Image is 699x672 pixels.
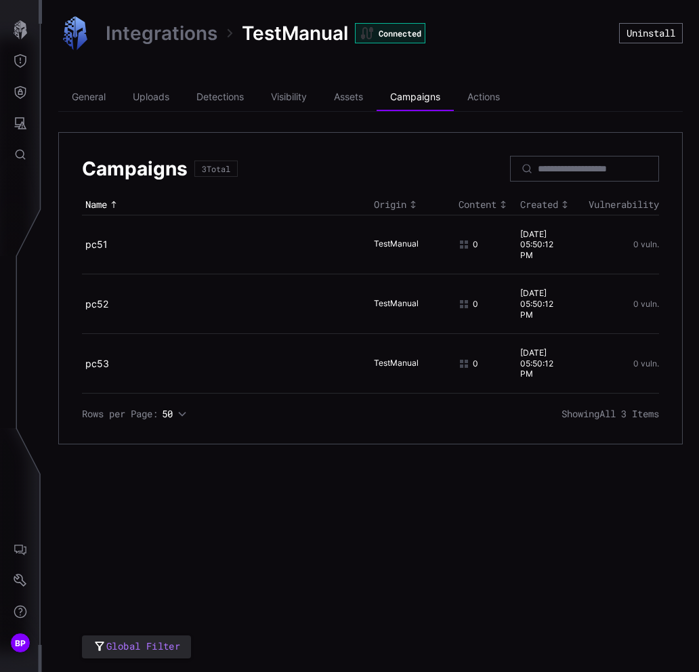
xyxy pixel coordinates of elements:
[15,636,26,650] span: BP
[183,84,257,111] li: Detections
[85,298,108,310] a: pc52
[58,16,92,50] img: Manual Upload
[459,239,503,250] div: 0
[562,408,659,420] span: Showing All 3
[85,358,109,369] a: pc53
[459,358,503,369] div: 0
[520,229,553,260] time: [DATE] 05:50:12 PM
[454,84,513,111] li: Actions
[520,198,578,211] div: Toggle sort direction
[581,195,659,215] th: Vulnerability
[374,238,442,251] div: TestManual
[242,21,348,45] span: TestManual
[374,298,442,310] div: TestManual
[619,23,683,43] button: Uninstall
[257,84,320,111] li: Visibility
[85,238,108,250] a: pc51
[106,21,217,45] a: Integrations
[85,198,367,211] div: Toggle sort direction
[374,358,442,370] div: TestManual
[58,84,119,111] li: General
[119,84,183,111] li: Uploads
[202,165,230,173] div: 3 Total
[82,635,191,659] button: Global Filter
[585,359,659,369] div: 0 vuln.
[106,638,180,655] span: Global Filter
[585,299,659,309] div: 0 vuln.
[374,198,452,211] div: Toggle sort direction
[459,299,503,310] div: 0
[82,408,158,420] span: Rows per Page:
[520,288,553,319] time: [DATE] 05:50:12 PM
[320,84,377,111] li: Assets
[520,348,553,379] time: [DATE] 05:50:12 PM
[161,407,188,421] button: 50
[1,627,40,658] button: BP
[632,407,659,420] span: Items
[377,84,454,111] li: Campaigns
[82,156,188,181] h1: Campaigns
[585,240,659,249] div: 0 vuln.
[459,198,513,211] div: Toggle sort direction
[355,23,425,43] div: Connected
